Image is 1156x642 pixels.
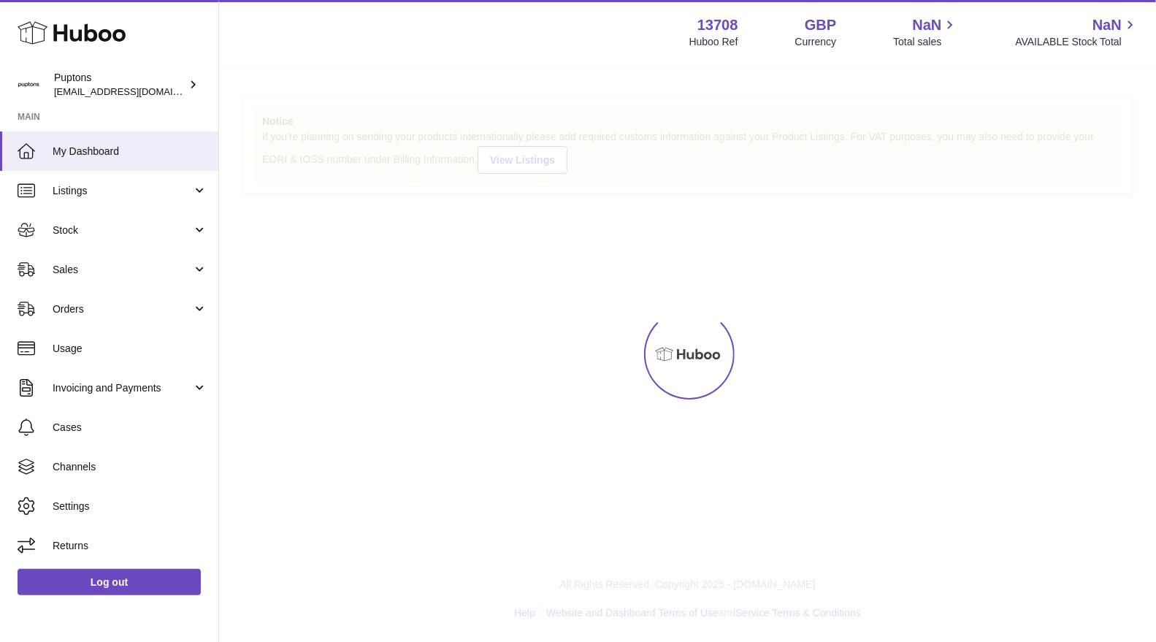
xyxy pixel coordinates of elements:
a: NaN AVAILABLE Stock Total [1015,15,1138,49]
span: NaN [1092,15,1122,35]
span: Orders [53,302,192,316]
span: Returns [53,539,207,553]
span: AVAILABLE Stock Total [1015,35,1138,49]
div: Huboo Ref [689,35,738,49]
span: Usage [53,342,207,356]
a: NaN Total sales [893,15,958,49]
img: hello@puptons.com [18,74,39,96]
strong: GBP [805,15,836,35]
strong: 13708 [697,15,738,35]
span: Sales [53,263,192,277]
span: Invoicing and Payments [53,381,192,395]
span: Total sales [893,35,958,49]
a: Log out [18,569,201,595]
span: My Dashboard [53,145,207,158]
span: Listings [53,184,192,198]
span: Settings [53,500,207,513]
span: NaN [912,15,941,35]
div: Puptons [54,71,185,99]
span: [EMAIL_ADDRESS][DOMAIN_NAME] [54,85,215,97]
div: Currency [795,35,837,49]
span: Stock [53,223,192,237]
span: Cases [53,421,207,435]
span: Channels [53,460,207,474]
